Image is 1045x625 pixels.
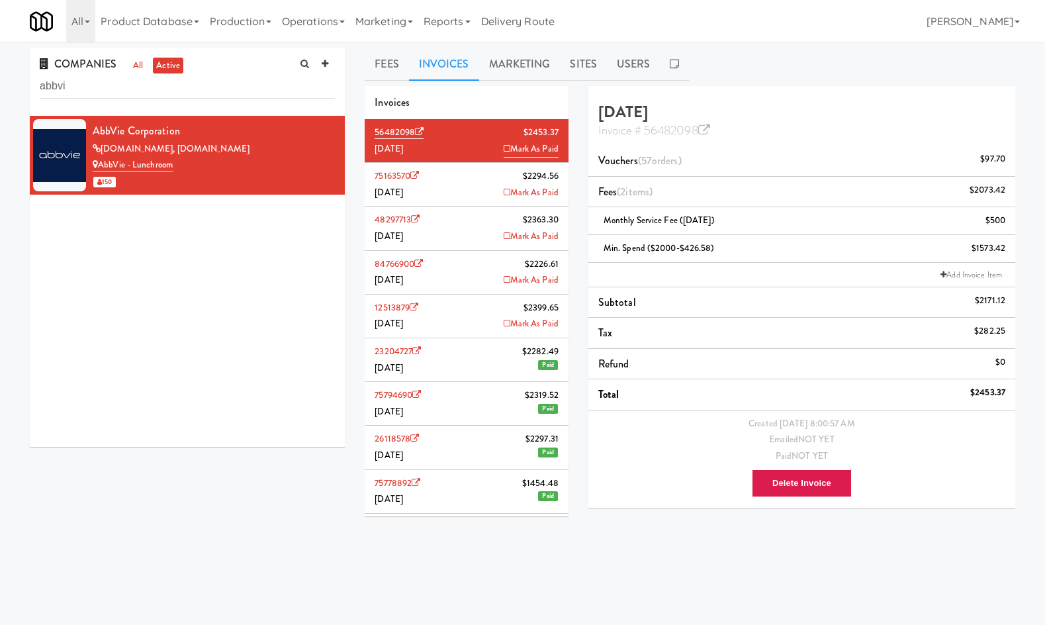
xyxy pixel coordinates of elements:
[617,184,653,199] span: (2 )
[995,354,1005,371] div: $0
[365,48,408,81] a: Fees
[985,213,1005,229] div: $500
[625,184,649,199] ng-pluralize: items
[365,207,568,250] li: 48297713$2363.30[DATE]Mark As Paid
[974,323,1005,340] div: $282.25
[975,293,1005,309] div: $2171.12
[365,338,568,382] li: 23204727$2282.49[DATE]Paid
[375,361,403,374] span: [DATE]
[598,153,682,168] span: Vouchers
[598,387,619,402] span: Total
[365,251,568,295] li: 84766900$2226.61[DATE]Mark As Paid
[598,325,612,340] span: Tax
[523,168,559,185] span: $2294.56
[522,344,559,360] span: $2282.49
[130,58,146,74] a: all
[375,389,421,401] a: 75794690
[504,228,559,245] a: Mark As Paid
[375,95,410,110] span: Invoices
[375,345,421,358] a: 23204727
[409,48,479,81] a: Invoices
[375,169,419,182] a: 75163570
[365,163,568,207] li: 75163570$2294.56[DATE]Mark As Paid
[598,295,636,310] span: Subtotal
[652,153,678,168] ng-pluralize: orders
[525,387,559,404] span: $2319.52
[375,432,419,445] a: 26118578
[479,48,561,81] a: Marketing
[538,448,557,457] span: Paid
[604,242,715,254] span: Min. Spend ($2000-$426.58)
[375,301,418,314] a: 12513879
[365,470,568,514] li: 75778892$1454.48[DATE]Paid
[375,258,423,270] a: 84766900
[598,184,653,199] span: Fees
[365,295,568,338] li: 12513879$2399.65[DATE]Mark As Paid
[538,404,557,414] span: Paid
[752,469,852,497] button: Delete Invoice
[365,119,568,163] li: 56482098$2453.37[DATE]Mark As Paid
[607,48,660,81] a: Users
[523,212,559,228] span: $2363.30
[375,126,424,139] a: 56482098
[598,448,1005,465] div: Paid
[538,491,557,501] span: Paid
[93,177,116,187] span: 150
[93,158,173,171] a: AbbVie - Lunchroom
[504,141,559,158] a: Mark As Paid
[504,272,559,289] a: Mark As Paid
[525,256,559,273] span: $2226.61
[375,493,403,505] span: [DATE]
[93,121,335,141] div: AbbVie Corporation
[375,449,403,461] span: [DATE]
[375,186,403,199] span: [DATE]
[153,58,183,74] a: active
[40,56,116,72] span: COMPANIES
[598,356,629,371] span: Refund
[375,405,403,418] span: [DATE]
[972,240,1005,257] div: $1573.42
[798,433,835,446] span: NOT YET
[638,153,682,168] span: (57 )
[365,514,568,557] li: 11905645$2249.27[DATE]Paid
[792,450,828,462] span: NOT YET
[375,477,420,489] a: 75778892
[588,235,1015,263] li: Min. Spend ($2000-$426.58)$1573.42
[598,416,1005,432] div: Created [DATE] 8:00:57 AM
[375,142,403,155] span: [DATE]
[598,103,1005,138] h4: [DATE]
[365,382,568,426] li: 75794690$2319.52[DATE]Paid
[365,426,568,469] li: 26118578$2297.31[DATE]Paid
[375,273,403,286] span: [DATE]
[525,431,559,448] span: $2297.31
[980,151,1005,168] div: $97.70
[598,432,1005,448] div: Emailed
[523,124,559,141] span: $2453.37
[604,214,715,226] span: Monthly Service Fee ([DATE])
[93,141,335,158] div: [DOMAIN_NAME], [DOMAIN_NAME]
[375,230,403,242] span: [DATE]
[970,182,1005,199] div: $2073.42
[375,213,420,226] a: 48297713
[30,116,345,195] li: AbbVie Corporation[DOMAIN_NAME], [DOMAIN_NAME]AbbVie - Lunchroom 150
[598,122,710,139] a: Invoice # 56482098
[970,385,1005,401] div: $2453.37
[504,185,559,201] a: Mark As Paid
[522,475,559,492] span: $1454.48
[40,74,335,99] input: Search company
[588,207,1015,235] li: Monthly Service Fee ([DATE])$500
[937,268,1005,281] a: Add Invoice Item
[523,300,559,316] span: $2399.65
[30,10,53,33] img: Micromart
[504,316,559,332] a: Mark As Paid
[560,48,607,81] a: Sites
[538,360,557,370] span: Paid
[375,317,403,330] span: [DATE]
